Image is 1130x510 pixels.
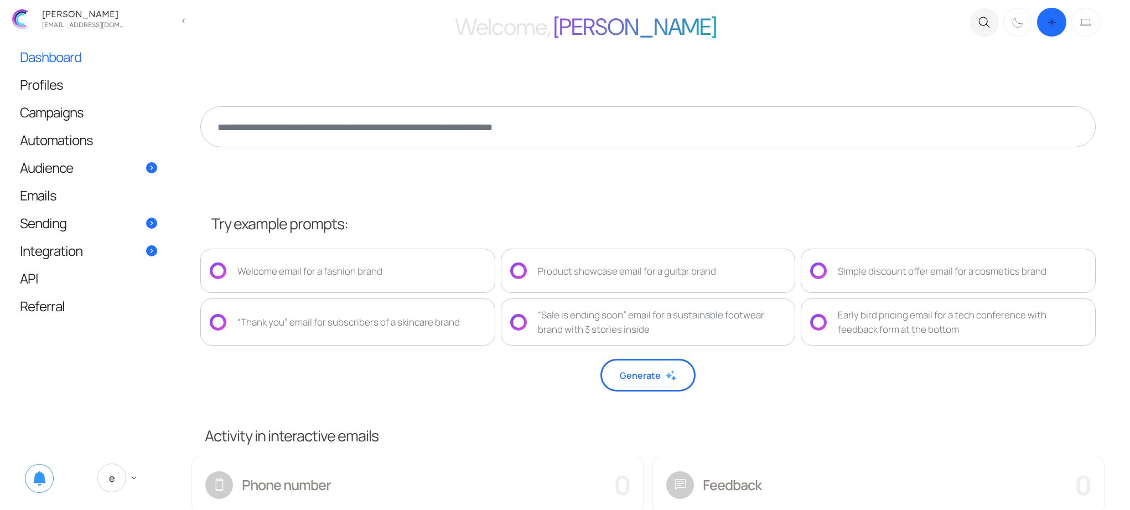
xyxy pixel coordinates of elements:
[1075,467,1091,503] span: 0
[20,272,38,284] span: API
[614,467,630,503] span: 0
[242,475,331,496] label: Phone number
[39,18,127,29] div: zhekan.zhutnik@gmail.com
[20,51,81,63] span: Dashboard
[9,182,168,209] a: Emails
[1002,6,1102,39] div: Dark mode switcher
[538,264,716,279] div: Product showcase email for a guitar brand
[9,237,168,264] a: Integration
[6,4,173,34] a: [PERSON_NAME] [EMAIL_ADDRESS][DOMAIN_NAME]
[9,71,168,98] a: Profiles
[20,79,63,90] span: Profiles
[538,308,786,336] div: “Sale is ending soon” email for a sustainable footwear brand with 3 stories inside
[237,315,460,329] div: “Thank you” email for subscribers of a skincare brand
[20,300,65,312] span: Referral
[9,43,168,70] a: Dashboard
[205,471,233,499] span: smartphone
[20,134,93,146] span: Automations
[666,471,694,499] span: chat
[211,213,1096,235] div: Try example prompts:
[9,209,168,236] a: Sending
[20,162,73,173] span: Audience
[455,12,550,42] span: Welcome,
[9,99,168,126] a: Campaigns
[129,473,139,483] span: keyboard_arrow_down
[838,308,1086,336] div: Early bird pricing email for a tech conference with feedback form at the bottom
[97,463,126,492] span: E
[20,217,66,229] span: Sending
[703,475,761,496] label: Feedback
[39,9,127,18] div: [PERSON_NAME]
[600,359,696,391] button: Generate
[9,292,168,320] a: Referral
[838,264,1046,279] div: Simple discount offer email for a cosmetics brand
[237,264,382,279] div: Welcome email for a fashion brand
[9,126,168,153] a: Automations
[20,189,56,201] span: Emails
[198,425,1120,446] h3: Activity in interactive emails
[9,154,168,181] a: Audience
[20,245,82,256] span: Integration
[20,106,84,118] span: Campaigns
[86,456,152,500] a: E keyboard_arrow_down
[9,265,168,292] a: API
[553,12,717,42] span: [PERSON_NAME]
